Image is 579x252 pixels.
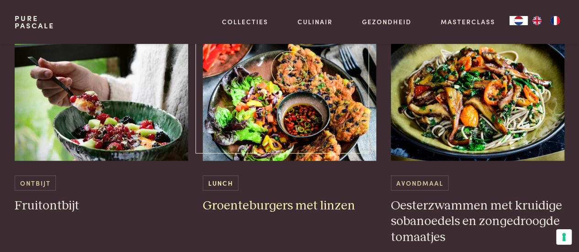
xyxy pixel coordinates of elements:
a: PurePascale [15,15,54,29]
span: Lunch [203,176,238,191]
ul: Language list [528,16,564,25]
h3: Groenteburgers met linzen [203,198,376,214]
a: Gezondheid [362,17,411,27]
span: Ontbijt [15,176,56,191]
a: NL [509,16,528,25]
div: Language [509,16,528,25]
h3: Oesterzwammen met kruidige sobanoedels en zongedroogde tomaatjes [391,198,564,246]
a: FR [546,16,564,25]
a: Culinair [298,17,333,27]
a: Collecties [222,17,268,27]
span: Avondmaal [391,176,449,191]
button: Uw voorkeuren voor toestemming voor trackingtechnologieën [556,229,572,245]
aside: Language selected: Nederlands [509,16,564,25]
a: Masterclass [440,17,495,27]
h3: Fruitontbijt [15,198,188,214]
a: EN [528,16,546,25]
